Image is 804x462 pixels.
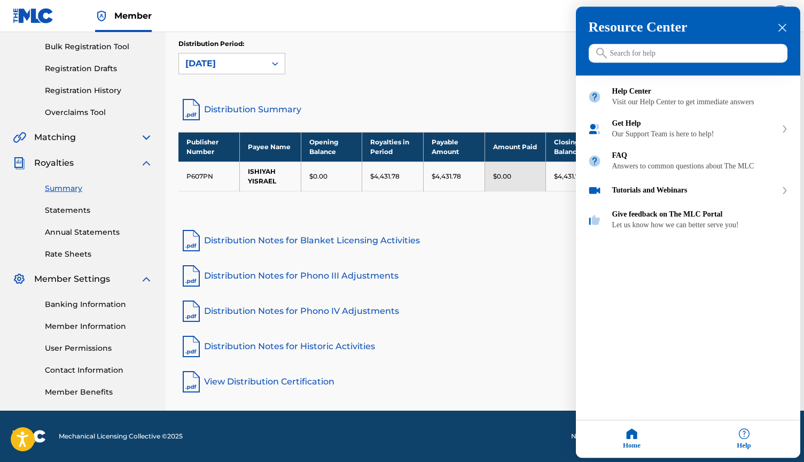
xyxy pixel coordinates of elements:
img: module icon [588,122,602,136]
div: Our Support Team is here to help! [612,130,777,139]
div: Tutorials and Webinars [612,187,777,195]
input: Search for help [589,44,787,63]
div: entering resource center home [576,76,800,236]
div: Let us know how we can better serve you! [612,221,789,230]
div: FAQ [576,145,800,178]
div: FAQ [612,152,789,160]
img: module icon [588,213,602,227]
svg: icon [596,48,607,59]
svg: expand [782,187,788,195]
div: Visit our Help Center to get immediate answers [612,98,789,107]
div: Help Center [612,88,789,96]
div: Home [576,421,688,458]
div: Get Help [612,120,777,128]
h3: Resource Center [589,20,787,36]
div: Answers to common questions about The MLC [612,163,789,171]
div: Give feedback on The MLC Portal [612,211,789,219]
img: module icon [588,155,602,168]
img: module icon [588,90,602,104]
div: Help [688,421,800,458]
img: module icon [588,184,602,198]
div: Help Center [576,81,800,113]
div: close resource center [777,23,787,33]
div: Tutorials and Webinars [576,178,800,204]
div: Resource center home modules [576,76,800,236]
div: Give feedback on The MLC Portal [576,204,800,236]
div: Get Help [576,113,800,145]
svg: expand [782,126,788,133]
